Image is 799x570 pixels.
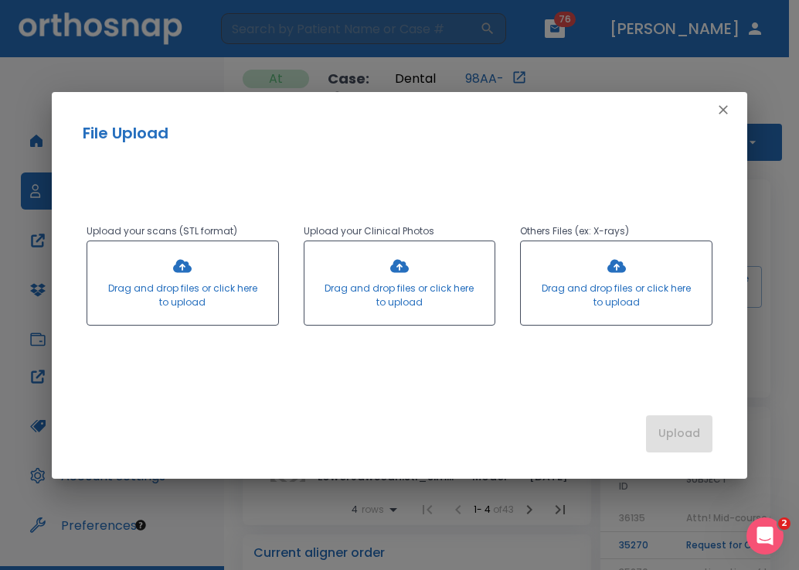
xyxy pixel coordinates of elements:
[746,517,784,555] iframe: Intercom live chat
[83,121,716,145] h2: File Upload
[520,222,712,241] p: Others Files (ex: X-rays)
[304,222,496,241] p: Upload your Clinical Photos
[778,517,790,530] span: 2
[87,222,279,241] p: Upload your scans (STL format)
